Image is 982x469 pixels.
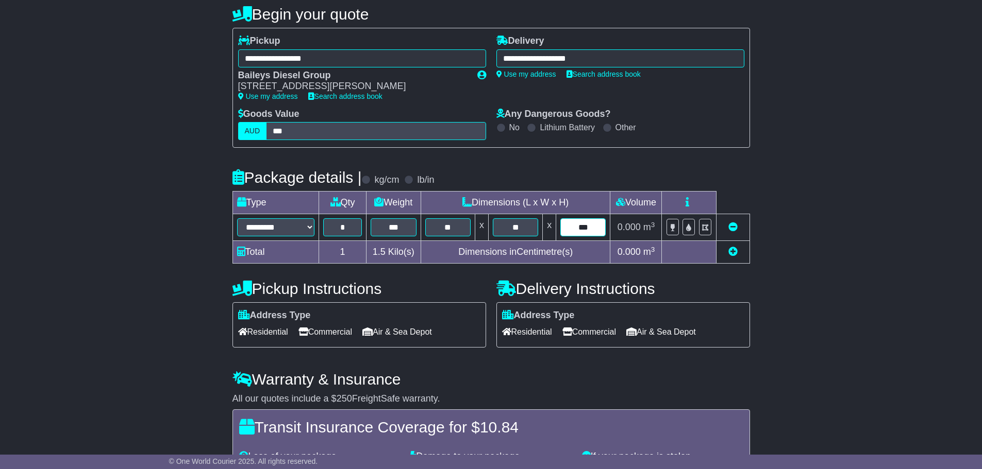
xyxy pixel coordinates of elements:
[362,324,432,340] span: Air & Sea Depot
[728,222,738,232] a: Remove this item
[232,371,750,388] h4: Warranty & Insurance
[421,241,610,264] td: Dimensions in Centimetre(s)
[567,70,641,78] a: Search address book
[651,246,655,253] sup: 3
[239,419,743,436] h4: Transit Insurance Coverage for $
[618,247,641,257] span: 0.000
[618,222,641,232] span: 0.000
[232,169,362,186] h4: Package details |
[651,221,655,229] sup: 3
[643,222,655,232] span: m
[308,92,382,100] a: Search address book
[509,123,520,132] label: No
[543,214,556,241] td: x
[502,324,552,340] span: Residential
[496,70,556,78] a: Use my address
[238,122,267,140] label: AUD
[728,247,738,257] a: Add new item
[238,109,299,120] label: Goods Value
[480,419,519,436] span: 10.84
[232,6,750,23] h4: Begin your quote
[577,451,748,462] div: If your package is stolen
[496,109,611,120] label: Any Dangerous Goods?
[319,241,366,264] td: 1
[405,451,577,462] div: Damage to your package
[496,36,544,47] label: Delivery
[475,214,489,241] td: x
[540,123,595,132] label: Lithium Battery
[238,310,311,321] label: Address Type
[610,192,662,214] td: Volume
[562,324,616,340] span: Commercial
[232,241,319,264] td: Total
[238,36,280,47] label: Pickup
[238,324,288,340] span: Residential
[232,192,319,214] td: Type
[238,81,467,92] div: [STREET_ADDRESS][PERSON_NAME]
[169,457,318,465] span: © One World Courier 2025. All rights reserved.
[366,192,421,214] td: Weight
[374,175,399,186] label: kg/cm
[496,280,750,297] h4: Delivery Instructions
[337,393,352,404] span: 250
[238,92,298,100] a: Use my address
[615,123,636,132] label: Other
[373,247,386,257] span: 1.5
[319,192,366,214] td: Qty
[232,280,486,297] h4: Pickup Instructions
[626,324,696,340] span: Air & Sea Depot
[238,70,467,81] div: Baileys Diesel Group
[417,175,434,186] label: lb/in
[298,324,352,340] span: Commercial
[234,451,406,462] div: Loss of your package
[232,393,750,405] div: All our quotes include a $ FreightSafe warranty.
[502,310,575,321] label: Address Type
[643,247,655,257] span: m
[366,241,421,264] td: Kilo(s)
[421,192,610,214] td: Dimensions (L x W x H)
